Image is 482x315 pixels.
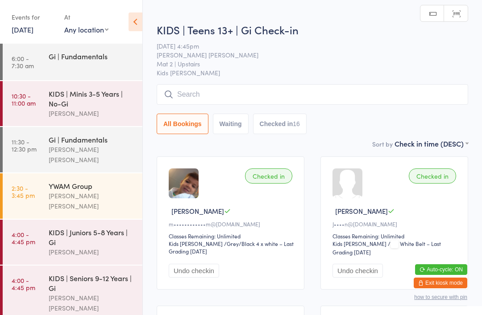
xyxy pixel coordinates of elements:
a: 10:30 -11:00 amKIDS | Minis 3-5 Years | No-Gi[PERSON_NAME] [3,81,142,126]
span: [DATE] 4:45pm [157,41,454,50]
div: Classes Remaining: Unlimited [332,232,459,240]
div: KIDS | Minis 3-5 Years | No-Gi [49,89,135,108]
div: [PERSON_NAME] [PERSON_NAME] [49,144,135,165]
div: Gi | Fundamentals [49,135,135,144]
span: Kids [PERSON_NAME] [157,68,468,77]
div: J••••n@[DOMAIN_NAME] [332,220,459,228]
div: Checked in [409,168,456,184]
div: KIDS | Juniors 5-8 Years | Gi [49,227,135,247]
button: how to secure with pin [414,294,467,300]
time: 6:00 - 7:30 am [12,55,34,69]
div: [PERSON_NAME] [49,247,135,257]
button: Undo checkin [332,264,383,278]
div: YWAM Group [49,181,135,191]
span: Mat 2 | Upstairs [157,59,454,68]
button: Checked in16 [253,114,307,134]
button: Waiting [213,114,249,134]
div: Check in time (DESC) [395,139,468,148]
a: [DATE] [12,25,33,34]
div: [PERSON_NAME] [PERSON_NAME] [49,191,135,211]
div: 16 [293,120,300,127]
label: Sort by [372,139,393,148]
time: 4:00 - 4:45 pm [12,277,35,291]
button: All Bookings [157,114,208,134]
time: 4:00 - 4:45 pm [12,231,35,245]
div: [PERSON_NAME] [PERSON_NAME] [49,293,135,313]
a: 2:30 -3:45 pmYWAM Group[PERSON_NAME] [PERSON_NAME] [3,173,142,219]
a: 6:00 -7:30 amGi | Fundamentals [3,44,142,80]
div: Gi | Fundamentals [49,51,135,61]
div: m••••••••••••m@[DOMAIN_NAME] [169,220,295,228]
div: Kids [PERSON_NAME] [169,240,223,247]
time: 10:30 - 11:00 am [12,92,36,106]
span: [PERSON_NAME] [335,206,388,216]
span: [PERSON_NAME] [PERSON_NAME] [157,50,454,59]
a: 4:00 -4:45 pmKIDS | Juniors 5-8 Years | Gi[PERSON_NAME] [3,220,142,265]
div: Events for [12,10,55,25]
div: Checked in [245,168,292,184]
button: Auto-cycle: ON [415,264,467,275]
time: 11:30 - 12:30 pm [12,138,37,152]
div: KIDS | Seniors 9-12 Years | Gi [49,273,135,293]
img: image1693959699.png [169,168,199,198]
div: At [64,10,108,25]
span: / Grey/Black 4 x white – Last Grading [DATE] [169,240,294,255]
h2: KIDS | Teens 13+ | Gi Check-in [157,22,468,37]
button: Exit kiosk mode [414,278,467,288]
span: [PERSON_NAME] [171,206,224,216]
a: 11:30 -12:30 pmGi | Fundamentals[PERSON_NAME] [PERSON_NAME] [3,127,142,172]
div: Classes Remaining: Unlimited [169,232,295,240]
button: Undo checkin [169,264,219,278]
div: Kids [PERSON_NAME] [332,240,386,247]
div: Any location [64,25,108,34]
input: Search [157,84,468,105]
div: [PERSON_NAME] [49,108,135,119]
time: 2:30 - 3:45 pm [12,184,35,199]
